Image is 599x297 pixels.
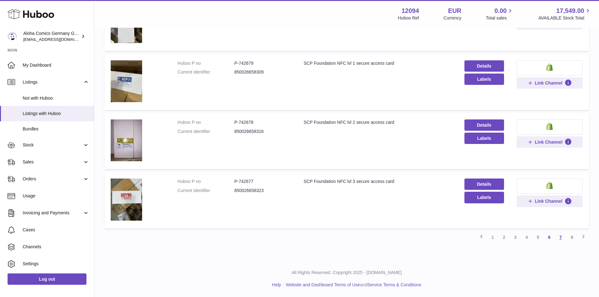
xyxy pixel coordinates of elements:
[464,192,504,203] button: Labels
[517,195,583,207] button: Link Channel
[566,232,578,243] a: 8
[495,7,507,15] span: 0.00
[517,136,583,148] button: Link Channel
[23,210,83,216] span: Invoicing and Payments
[234,69,291,75] dd: 850026658309
[464,119,504,131] a: Details
[498,232,510,243] a: 2
[486,15,514,21] span: Total sales
[535,139,563,145] span: Link Channel
[23,30,80,42] div: Aloha Comics Germany GmbH
[544,232,555,243] a: 6
[234,129,291,135] dd: 850026658316
[23,111,89,117] span: Listings with Huboo
[8,273,86,285] a: Log out
[111,119,142,162] img: SCP Foundation NFC lvl 2 secure access card
[178,179,234,184] dt: Huboo P no
[535,198,563,204] span: Link Channel
[367,282,421,287] a: Service Terms & Conditions
[464,179,504,190] a: Details
[8,32,17,41] img: internalAdmin-12094@internal.huboo.com
[234,60,291,66] dd: P-742679
[234,119,291,125] dd: P-742678
[23,227,89,233] span: Cases
[111,179,142,221] img: SCP Foundation NFC lvl 3 secure access card
[444,15,462,21] div: Currency
[111,60,142,102] img: SCP Foundation NFC lvl 1 secure access card
[510,232,521,243] a: 3
[464,74,504,85] button: Labels
[23,176,83,182] span: Orders
[402,7,419,15] strong: 12094
[546,63,553,71] img: shopify-small.png
[303,119,452,125] div: SCP Foundation NFC lvl 2 secure access card
[532,232,544,243] a: 5
[23,244,89,250] span: Channels
[303,179,452,184] div: SCP Foundation NFC lvl 3 secure access card
[464,133,504,144] button: Labels
[23,193,89,199] span: Usage
[535,80,563,86] span: Link Channel
[23,37,92,42] span: [EMAIL_ADDRESS][DOMAIN_NAME]
[546,182,553,189] img: shopify-small.png
[178,129,234,135] dt: Current identifier
[538,7,591,21] a: 17,549.00 AVAILABLE Stock Total
[99,270,594,276] p: All Rights Reserved. Copyright 2025 - [DOMAIN_NAME]
[286,282,360,287] a: Website and Dashboard Terms of Use
[234,179,291,184] dd: P-742677
[23,142,83,148] span: Stock
[284,282,421,288] li: and
[487,232,498,243] a: 1
[178,119,234,125] dt: Huboo P no
[23,261,89,267] span: Settings
[303,60,452,66] div: SCP Foundation NFC lvl 1 secure access card
[464,60,504,72] a: Details
[521,232,532,243] a: 4
[234,188,291,194] dd: 850026658323
[178,188,234,194] dt: Current identifier
[272,282,281,287] a: Help
[517,77,583,89] button: Link Channel
[486,7,514,21] a: 0.00 Total sales
[448,7,461,15] strong: EUR
[23,95,89,101] span: Not with Huboo
[556,7,584,15] span: 17,549.00
[23,159,83,165] span: Sales
[23,62,89,68] span: My Dashboard
[23,126,89,132] span: Bundles
[555,232,566,243] a: 7
[538,15,591,21] span: AVAILABLE Stock Total
[398,15,419,21] div: Huboo Ref
[178,60,234,66] dt: Huboo P no
[546,123,553,130] img: shopify-small.png
[178,69,234,75] dt: Current identifier
[23,79,83,85] span: Listings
